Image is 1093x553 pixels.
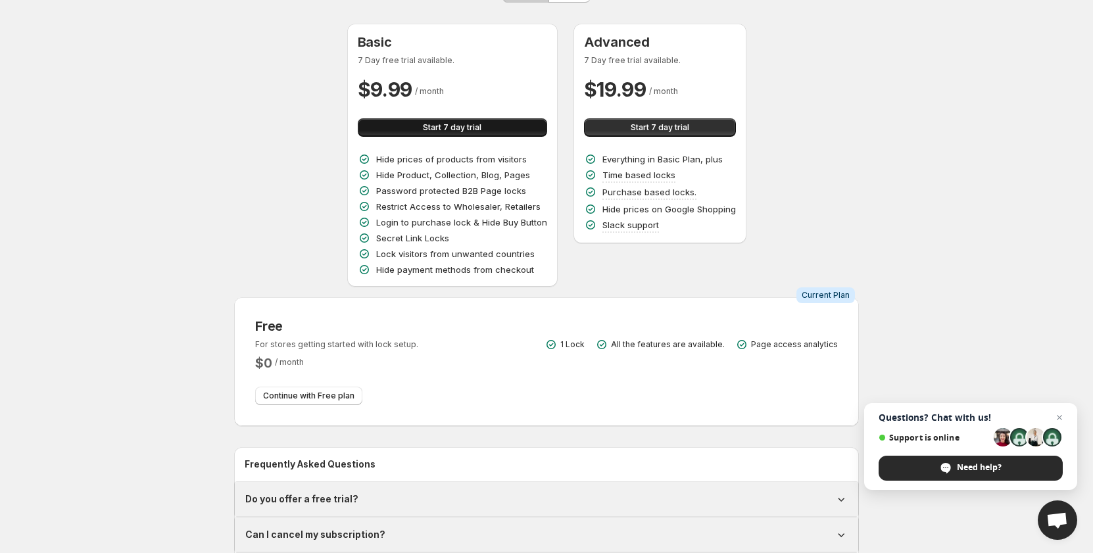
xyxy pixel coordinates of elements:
[245,493,358,506] h1: Do you offer a free trial?
[879,433,989,443] span: Support is online
[415,86,444,96] span: / month
[602,203,736,216] p: Hide prices on Google Shopping
[584,55,736,66] p: 7 Day free trial available.
[584,118,736,137] button: Start 7 day trial
[584,76,646,103] h2: $ 19.99
[255,318,418,334] h3: Free
[358,118,547,137] button: Start 7 day trial
[376,247,535,260] p: Lock visitors from unwanted countries
[560,339,585,350] p: 1 Lock
[879,412,1063,423] span: Questions? Chat with us!
[376,231,449,245] p: Secret Link Locks
[376,200,541,213] p: Restrict Access to Wholesaler, Retailers
[602,153,723,166] p: Everything in Basic Plan, plus
[255,339,418,350] p: For stores getting started with lock setup.
[275,357,304,367] span: / month
[358,34,547,50] h3: Basic
[245,528,385,541] h1: Can I cancel my subscription?
[263,391,354,401] span: Continue with Free plan
[376,153,527,166] p: Hide prices of products from visitors
[376,168,530,181] p: Hide Product, Collection, Blog, Pages
[255,355,272,371] h2: $ 0
[1038,500,1077,540] div: Open chat
[631,122,689,133] span: Start 7 day trial
[802,290,850,301] span: Current Plan
[1052,410,1067,425] span: Close chat
[879,456,1063,481] div: Need help?
[358,55,547,66] p: 7 Day free trial available.
[751,339,838,350] p: Page access analytics
[423,122,481,133] span: Start 7 day trial
[255,387,362,405] button: Continue with Free plan
[376,216,547,229] p: Login to purchase lock & Hide Buy Button
[358,76,413,103] h2: $ 9.99
[611,339,725,350] p: All the features are available.
[584,34,736,50] h3: Advanced
[957,462,1002,473] span: Need help?
[245,458,848,471] h2: Frequently Asked Questions
[649,86,678,96] span: / month
[376,263,534,276] p: Hide payment methods from checkout
[602,168,675,181] p: Time based locks
[376,184,526,197] p: Password protected B2B Page locks
[602,185,696,199] p: Purchase based locks.
[602,218,659,231] p: Slack support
